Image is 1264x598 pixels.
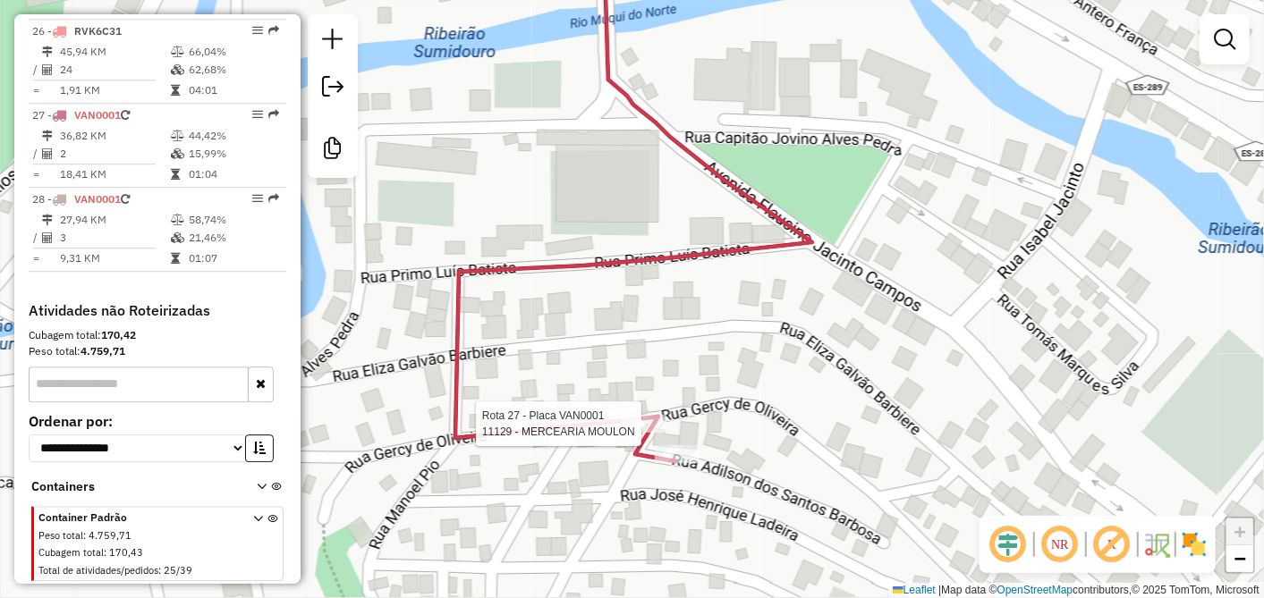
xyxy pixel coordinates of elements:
[268,109,279,120] em: Rota exportada
[997,584,1073,596] a: OpenStreetMap
[1207,21,1243,57] a: Exibir filtros
[59,145,170,163] td: 2
[171,232,184,243] i: % de utilização da cubagem
[32,108,130,122] span: 27 -
[59,43,170,61] td: 45,94 KM
[74,108,121,122] span: VAN0001
[32,81,41,99] td: =
[171,85,180,96] i: Tempo total em rota
[121,110,130,121] i: Veículo já utilizado nesta sessão
[252,25,263,36] em: Opções
[101,328,136,341] strong: 170,42
[104,546,106,559] span: :
[188,229,278,247] td: 21,46%
[89,529,131,542] span: 4.759,71
[59,127,170,145] td: 36,82 KM
[268,193,279,204] em: Rota exportada
[31,477,233,496] span: Containers
[1039,523,1082,566] span: Ocultar NR
[42,64,53,75] i: Total de Atividades
[164,564,192,577] span: 25/39
[42,215,53,225] i: Distância Total
[171,215,184,225] i: % de utilização do peso
[32,249,41,267] td: =
[59,229,170,247] td: 3
[268,25,279,36] em: Rota exportada
[59,165,170,183] td: 18,41 KM
[29,410,286,432] label: Ordenar por:
[188,211,278,229] td: 58,74%
[38,546,104,559] span: Cubagem total
[1226,518,1253,545] a: Zoom in
[42,232,53,243] i: Total de Atividades
[29,327,286,343] div: Cubagem total:
[29,302,286,319] h4: Atividades não Roteirizadas
[188,249,278,267] td: 01:07
[59,81,170,99] td: 1,91 KM
[59,249,170,267] td: 9,31 KM
[188,81,278,99] td: 04:01
[188,165,278,183] td: 01:04
[1090,523,1133,566] span: Exibir rótulo
[188,127,278,145] td: 44,42%
[74,24,122,38] span: RVK6C31
[32,192,130,206] span: 28 -
[188,43,278,61] td: 66,04%
[171,148,184,159] i: % de utilização da cubagem
[32,165,41,183] td: =
[42,148,53,159] i: Total de Atividades
[121,194,130,205] i: Veículo já utilizado nesta sessão
[38,529,83,542] span: Peso total
[1234,547,1246,569] span: −
[83,529,86,542] span: :
[171,169,180,180] i: Tempo total em rota
[315,131,351,171] a: Criar modelo
[42,131,53,141] i: Distância Total
[59,61,170,79] td: 24
[32,145,41,163] td: /
[74,192,121,206] span: VAN0001
[171,64,184,75] i: % de utilização da cubagem
[32,229,41,247] td: /
[252,109,263,120] em: Opções
[315,69,351,109] a: Exportar sessão
[29,343,286,359] div: Peso total:
[171,253,180,264] i: Tempo total em rota
[81,344,125,358] strong: 4.759,71
[59,211,170,229] td: 27,94 KM
[42,46,53,57] i: Distância Total
[188,145,278,163] td: 15,99%
[38,510,232,526] span: Container Padrão
[315,21,351,62] a: Nova sessão e pesquisa
[1180,530,1209,559] img: Exibir/Ocultar setores
[245,434,274,462] button: Ordem crescente
[987,523,1030,566] span: Ocultar deslocamento
[38,564,158,577] span: Total de atividades/pedidos
[32,61,41,79] td: /
[188,61,278,79] td: 62,68%
[252,193,263,204] em: Opções
[171,131,184,141] i: % de utilização do peso
[893,584,936,596] a: Leaflet
[171,46,184,57] i: % de utilização do peso
[158,564,161,577] span: :
[888,583,1264,598] div: Map data © contributors,© 2025 TomTom, Microsoft
[1142,530,1171,559] img: Fluxo de ruas
[1226,545,1253,572] a: Zoom out
[32,24,122,38] span: 26 -
[1234,520,1246,543] span: +
[938,584,941,596] span: |
[109,546,143,559] span: 170,43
